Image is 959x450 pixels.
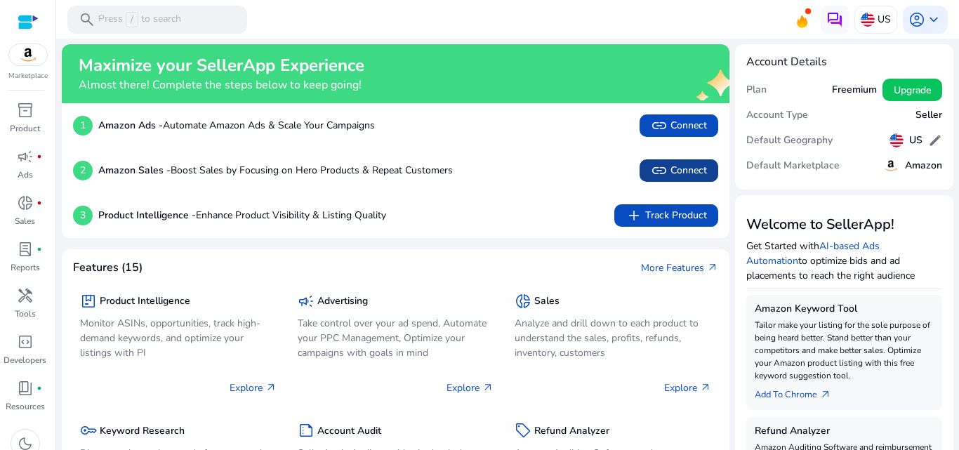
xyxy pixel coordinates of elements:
[878,7,891,32] p: US
[73,206,93,225] p: 3
[651,162,668,179] span: link
[651,117,707,134] span: Connect
[11,261,40,274] p: Reports
[18,168,33,181] p: Ads
[79,11,95,28] span: search
[37,154,42,159] span: fiber_manual_record
[37,200,42,206] span: fiber_manual_record
[746,160,840,172] h5: Default Marketplace
[79,79,364,92] h4: Almost there! Complete the steps below to keep going!
[746,110,808,121] h5: Account Type
[746,216,943,233] h3: Welcome to SellerApp!
[707,262,718,273] span: arrow_outward
[832,84,877,96] h5: Freemium
[861,13,875,27] img: us.svg
[515,422,531,439] span: sell
[37,246,42,252] span: fiber_manual_record
[17,241,34,258] span: lab_profile
[98,12,181,27] p: Press to search
[746,55,943,69] h4: Account Details
[15,215,35,227] p: Sales
[820,389,831,400] span: arrow_outward
[746,239,943,283] p: Get Started with to optimize bids and ad placements to reach the right audience
[925,11,942,28] span: keyboard_arrow_down
[15,307,36,320] p: Tools
[9,44,47,65] img: amazon.svg
[17,333,34,350] span: code_blocks
[98,163,453,178] p: Boost Sales by Focusing on Hero Products & Repeat Customers
[482,382,494,393] span: arrow_outward
[100,425,185,437] h5: Keyword Research
[98,208,386,223] p: Enhance Product Visibility & Listing Quality
[230,380,277,395] p: Explore
[534,296,560,307] h5: Sales
[265,382,277,393] span: arrow_outward
[17,194,34,211] span: donut_small
[98,119,163,132] b: Amazon Ads -
[80,422,97,439] span: key
[73,116,93,135] p: 1
[909,135,922,147] h5: US
[534,425,609,437] h5: Refund Analyzer
[905,160,942,172] h5: Amazon
[317,296,368,307] h5: Advertising
[17,380,34,397] span: book_4
[6,400,45,413] p: Resources
[640,159,718,182] button: linkConnect
[755,319,934,382] p: Tailor make your listing for the sole purpose of being heard better. Stand better than your compe...
[317,425,381,437] h5: Account Audit
[98,164,171,177] b: Amazon Sales -
[80,293,97,310] span: package
[755,303,934,315] h5: Amazon Keyword Tool
[447,380,494,395] p: Explore
[641,260,718,275] a: More Featuresarrow_outward
[626,207,642,224] span: add
[664,380,711,395] p: Explore
[98,209,196,222] b: Product Intelligence -
[640,114,718,137] button: linkConnect
[126,12,138,27] span: /
[8,71,48,81] p: Marketplace
[889,133,904,147] img: us.svg
[73,161,93,180] p: 2
[4,354,46,366] p: Developers
[80,316,277,360] p: Monitor ASINs, opportunities, track high-demand keywords, and optimize your listings with PI
[98,118,375,133] p: Automate Amazon Ads & Scale Your Campaigns
[17,148,34,165] span: campaign
[894,83,931,98] span: Upgrade
[755,425,934,437] h5: Refund Analyzer
[100,296,190,307] h5: Product Intelligence
[651,117,668,134] span: link
[37,385,42,391] span: fiber_manual_record
[298,422,315,439] span: summarize
[700,382,711,393] span: arrow_outward
[73,261,143,274] h4: Features (15)
[515,316,711,360] p: Analyze and drill down to each product to understand the sales, profits, refunds, inventory, cust...
[10,122,40,135] p: Product
[915,110,942,121] h5: Seller
[908,11,925,28] span: account_circle
[755,382,842,402] a: Add To Chrome
[298,293,315,310] span: campaign
[882,157,899,174] img: amazon.svg
[746,135,833,147] h5: Default Geography
[17,102,34,119] span: inventory_2
[17,287,34,304] span: handyman
[79,55,364,76] h2: Maximize your SellerApp Experience
[515,293,531,310] span: donut_small
[298,316,494,360] p: Take control over your ad spend, Automate your PPC Management, Optimize your campaigns with goals...
[746,239,880,267] a: AI-based Ads Automation
[651,162,707,179] span: Connect
[614,204,718,227] button: addTrack Product
[746,84,767,96] h5: Plan
[928,133,942,147] span: edit
[626,207,707,224] span: Track Product
[882,79,942,101] button: Upgrade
